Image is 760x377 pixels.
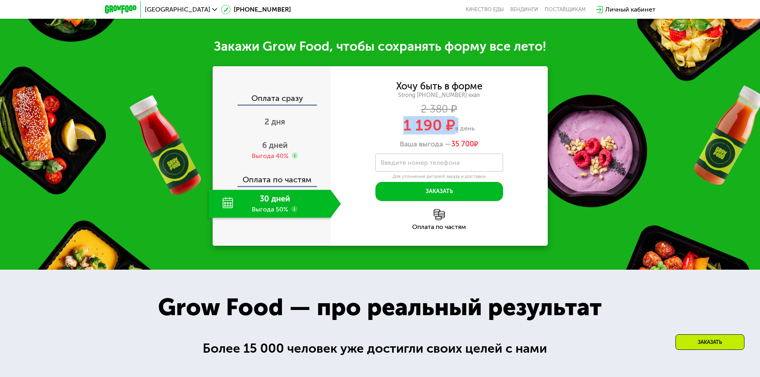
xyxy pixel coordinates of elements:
div: Заказать [675,334,744,350]
div: Оплата сразу [213,94,331,105]
a: Качество еды [466,6,504,13]
div: 2 380 ₽ [331,105,548,114]
span: в день [455,124,475,132]
span: 35 700 [451,140,474,148]
div: Strong [PHONE_NUMBER] ккал [331,92,548,99]
div: Оплата по частям [331,224,548,230]
span: [GEOGRAPHIC_DATA] [145,6,210,13]
div: Хочу быть в форме [396,82,482,91]
span: ₽ [451,140,478,149]
img: l6xcnZfty9opOoJh.png [434,209,445,220]
label: Введите номер телефона [381,160,460,165]
a: Вендинги [510,6,538,13]
button: Заказать [375,182,503,201]
span: 1 190 ₽ [403,116,455,134]
div: Ваша выгода — [331,140,548,149]
div: Выгода 40% [252,152,288,160]
div: Для уточнения деталей заказа и доставки [375,174,503,180]
div: Более 15 000 человек уже достигли своих целей с нами [203,339,557,358]
span: 6 дней [262,140,288,150]
span: 2 дня [265,117,285,126]
div: Grow Food — про реальный результат [140,289,619,325]
div: Оплата по частям [213,168,331,186]
div: Личный кабинет [605,5,655,14]
div: поставщикам [545,6,586,13]
a: [PHONE_NUMBER] [221,5,291,14]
